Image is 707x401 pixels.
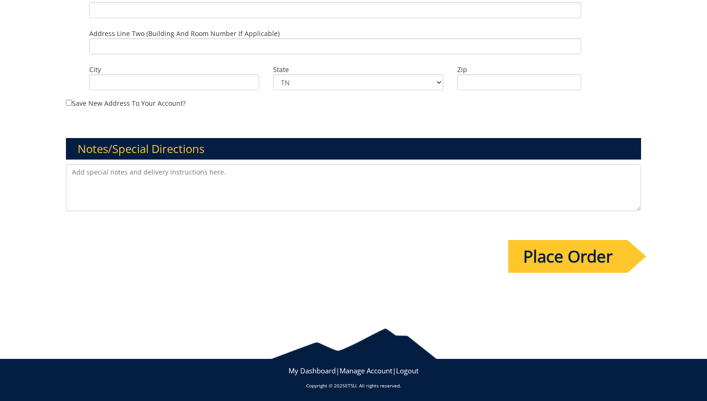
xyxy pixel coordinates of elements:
[396,366,418,375] a: Logout
[89,74,259,90] input: City
[66,100,72,106] input: Save new address to your account?
[89,38,581,54] input: Address Line Two (Building and Room Number if applicable)
[89,29,581,54] label: Address Line Two (Building and Room Number if applicable)
[457,74,581,90] input: Zip
[273,65,443,74] label: State
[339,366,392,375] a: Manage Account
[89,2,581,18] input: Address Line One
[508,240,628,273] input: Place Order
[345,382,356,389] a: ETSU
[66,138,641,160] h3: Notes/Special Directions
[289,366,336,375] a: My Dashboard
[457,65,581,74] label: Zip
[89,65,259,74] label: City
